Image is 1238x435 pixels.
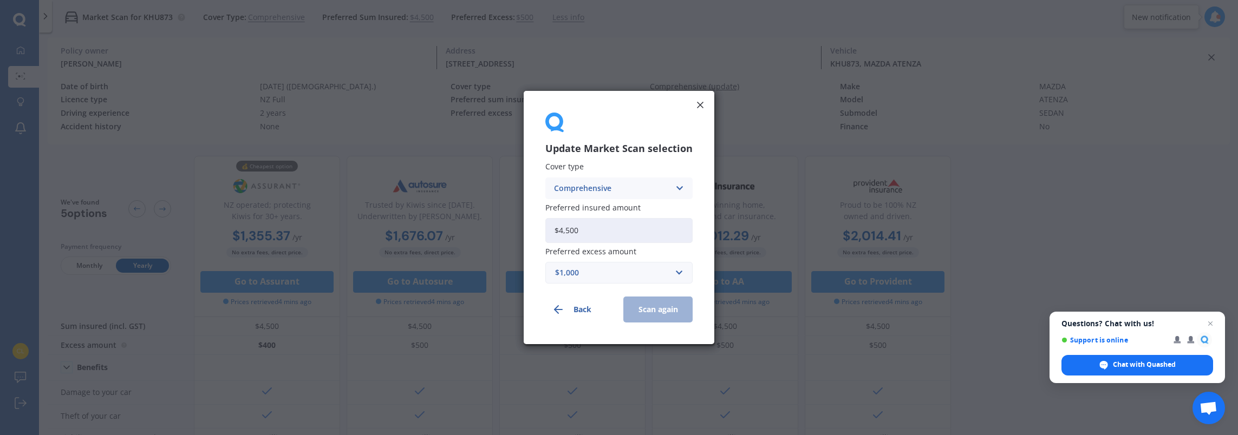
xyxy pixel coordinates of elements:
[545,218,693,243] input: Enter amount
[545,162,584,172] span: Cover type
[1113,360,1176,370] span: Chat with Quashed
[554,182,670,194] div: Comprehensive
[1061,336,1166,344] span: Support is online
[1193,392,1225,424] a: Open chat
[1061,355,1213,375] span: Chat with Quashed
[545,246,636,256] span: Preferred excess amount
[555,267,670,279] div: $1,000
[623,296,693,322] button: Scan again
[545,142,693,155] h3: Update Market Scan selection
[1061,319,1213,328] span: Questions? Chat with us!
[545,202,641,213] span: Preferred insured amount
[545,296,615,322] button: Back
